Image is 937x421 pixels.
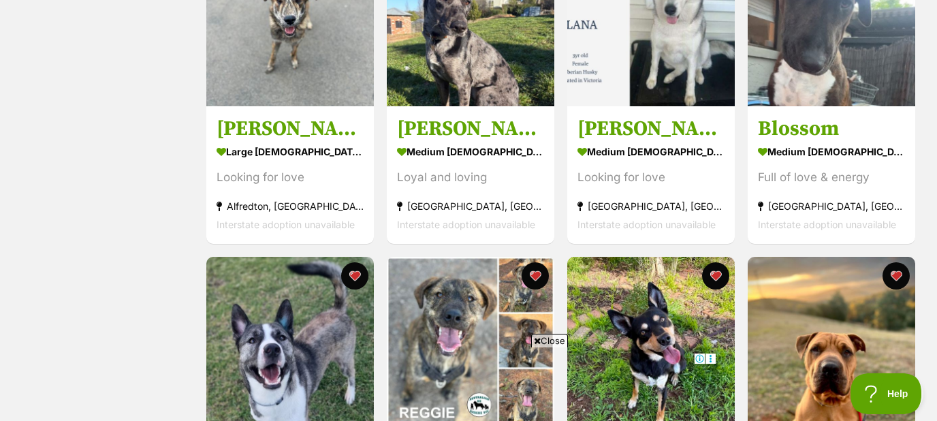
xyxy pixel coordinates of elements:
[221,353,716,414] iframe: Advertisement
[577,142,725,161] div: medium [DEMOGRAPHIC_DATA] Dog
[397,142,544,161] div: medium [DEMOGRAPHIC_DATA] Dog
[397,197,544,215] div: [GEOGRAPHIC_DATA], [GEOGRAPHIC_DATA]
[883,262,910,290] button: favourite
[577,197,725,215] div: [GEOGRAPHIC_DATA], [GEOGRAPHIC_DATA]
[758,142,905,161] div: medium [DEMOGRAPHIC_DATA] Dog
[206,106,374,244] a: [PERSON_NAME] large [DEMOGRAPHIC_DATA] Dog Looking for love Alfredton, [GEOGRAPHIC_DATA] Intersta...
[577,116,725,142] h3: [PERSON_NAME]
[387,106,554,244] a: [PERSON_NAME] medium [DEMOGRAPHIC_DATA] Dog Loyal and loving [GEOGRAPHIC_DATA], [GEOGRAPHIC_DATA]...
[758,168,905,187] div: Full of love & energy
[397,219,535,230] span: Interstate adoption unavailable
[567,106,735,244] a: [PERSON_NAME] medium [DEMOGRAPHIC_DATA] Dog Looking for love [GEOGRAPHIC_DATA], [GEOGRAPHIC_DATA]...
[217,197,364,215] div: Alfredton, [GEOGRAPHIC_DATA]
[758,116,905,142] h3: Blossom
[341,262,368,290] button: favourite
[702,262,729,290] button: favourite
[758,197,905,215] div: [GEOGRAPHIC_DATA], [GEOGRAPHIC_DATA]
[217,116,364,142] h3: [PERSON_NAME]
[217,168,364,187] div: Looking for love
[397,116,544,142] h3: [PERSON_NAME]
[522,262,549,290] button: favourite
[217,219,355,230] span: Interstate adoption unavailable
[577,168,725,187] div: Looking for love
[577,219,716,230] span: Interstate adoption unavailable
[851,373,923,414] iframe: Help Scout Beacon - Open
[531,334,568,347] span: Close
[758,219,896,230] span: Interstate adoption unavailable
[397,168,544,187] div: Loyal and loving
[217,142,364,161] div: large [DEMOGRAPHIC_DATA] Dog
[748,106,915,244] a: Blossom medium [DEMOGRAPHIC_DATA] Dog Full of love & energy [GEOGRAPHIC_DATA], [GEOGRAPHIC_DATA] ...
